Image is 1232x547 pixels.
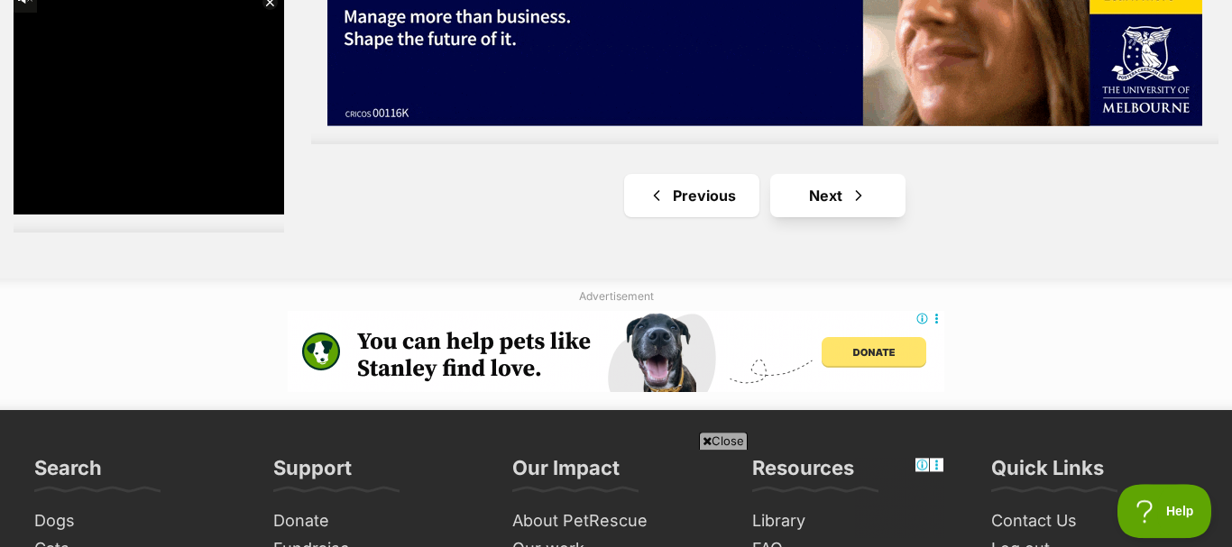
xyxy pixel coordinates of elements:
a: Contact Us [984,507,1205,535]
h3: Search [34,455,102,491]
a: Next page [770,174,906,217]
h3: Support [273,455,352,491]
span: Close [699,432,748,450]
a: Donate [266,507,487,535]
nav: Pagination [311,174,1218,217]
iframe: Help Scout Beacon - Open [1117,484,1214,538]
a: Dogs [27,507,248,535]
h3: Quick Links [991,455,1104,491]
iframe: Advertisement [288,311,944,392]
a: Previous page [624,174,759,217]
iframe: Advertisement [288,457,944,538]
